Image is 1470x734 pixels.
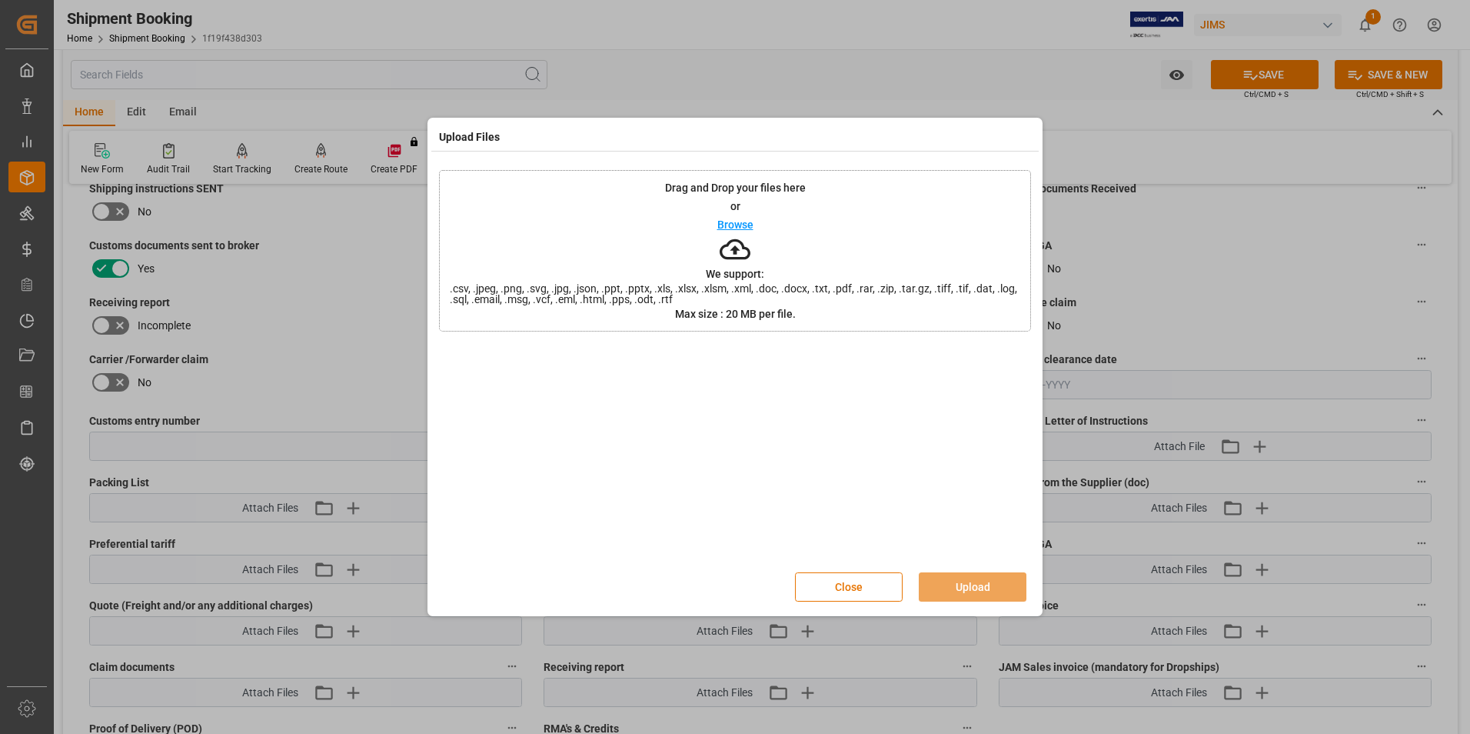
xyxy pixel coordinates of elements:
p: Drag and Drop your files here [665,182,806,193]
span: .csv, .jpeg, .png, .svg, .jpg, .json, .ppt, .pptx, .xls, .xlsx, .xlsm, .xml, .doc, .docx, .txt, .... [440,283,1030,305]
p: or [730,201,740,212]
div: Drag and Drop your files hereorBrowseWe support:.csv, .jpeg, .png, .svg, .jpg, .json, .ppt, .pptx... [439,170,1031,332]
p: We support: [706,269,764,279]
button: Upload [919,572,1026,602]
h4: Upload Files [439,129,500,145]
p: Browse [717,219,753,230]
button: Close [795,572,903,602]
p: Max size : 20 MB per file. [675,309,796,319]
